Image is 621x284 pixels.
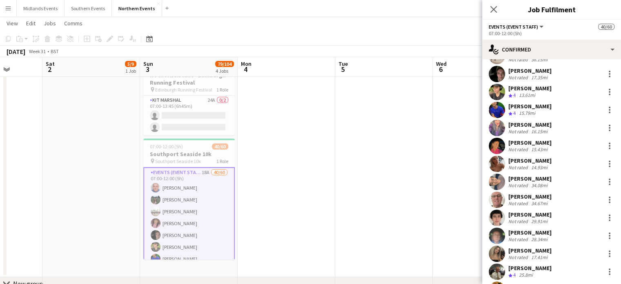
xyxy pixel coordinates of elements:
[508,264,552,272] div: [PERSON_NAME]
[61,18,86,29] a: Comms
[216,68,234,74] div: 4 Jobs
[17,0,65,16] button: Midlands Events
[489,24,538,30] span: Events (Event Staff)
[482,4,621,15] h3: Job Fulfilment
[7,47,25,56] div: [DATE]
[40,18,59,29] a: Jobs
[530,74,549,81] div: 17.35mi
[46,60,55,67] span: Sat
[143,150,235,158] h3: Southport Seaside 10k
[508,128,530,134] div: Not rated
[530,236,549,242] div: 28.34mi
[508,139,552,146] div: [PERSON_NAME]
[338,60,348,67] span: Tue
[112,0,162,16] button: Northern Events
[517,92,537,99] div: 13.61mi
[436,60,447,67] span: Wed
[155,158,201,164] span: Southport Seaside 10k
[215,61,234,67] span: 79/104
[143,96,235,135] app-card-role: Kit Marshal24A0/207:00-13:45 (6h45m)
[508,164,530,170] div: Not rated
[241,60,252,67] span: Mon
[508,74,530,81] div: Not rated
[530,200,549,206] div: 34.67mi
[530,254,549,260] div: 17.41mi
[517,110,537,117] div: 15.79mi
[530,164,549,170] div: 14.93mi
[508,254,530,260] div: Not rated
[155,87,212,93] span: Edinburgh Running Festival
[508,103,552,110] div: [PERSON_NAME]
[508,56,530,63] div: Not rated
[45,65,55,74] span: 2
[489,30,614,36] div: 07:00-12:00 (5h)
[508,200,530,206] div: Not rated
[125,61,136,67] span: 5/9
[3,18,21,29] a: View
[212,143,228,150] span: 40/60
[508,67,552,74] div: [PERSON_NAME]
[508,247,552,254] div: [PERSON_NAME]
[143,72,235,86] h3: RT Kit Assistant - Edinburgh Running Festival
[216,158,228,164] span: 1 Role
[530,146,549,152] div: 15.43mi
[508,157,552,164] div: [PERSON_NAME]
[517,272,534,279] div: 25.8mi
[508,229,552,236] div: [PERSON_NAME]
[240,65,252,74] span: 4
[27,48,47,54] span: Week 31
[26,20,36,27] span: Edit
[482,40,621,59] div: Confirmed
[337,65,348,74] span: 5
[530,128,549,134] div: 16.15mi
[51,48,59,54] div: BST
[530,182,549,188] div: 34.08mi
[143,139,235,259] app-job-card: 07:00-12:00 (5h)40/60Southport Seaside 10k Southport Seaside 10k1 RoleEvents (Event Staff)18A40/6...
[216,87,228,93] span: 1 Role
[125,68,136,74] div: 1 Job
[435,65,447,74] span: 6
[489,24,545,30] button: Events (Event Staff)
[513,92,516,98] span: 4
[508,211,552,218] div: [PERSON_NAME]
[513,272,516,278] span: 4
[508,182,530,188] div: Not rated
[508,193,552,200] div: [PERSON_NAME]
[513,110,516,116] span: 4
[64,20,82,27] span: Comms
[7,20,18,27] span: View
[65,0,112,16] button: Southern Events
[23,18,39,29] a: Edit
[143,60,235,135] app-job-card: 07:00-13:45 (6h45m)0/2RT Kit Assistant - Edinburgh Running Festival Edinburgh Running Festival1 R...
[598,24,614,30] span: 40/60
[508,146,530,152] div: Not rated
[143,60,153,67] span: Sun
[508,175,552,182] div: [PERSON_NAME]
[142,65,153,74] span: 3
[508,218,530,224] div: Not rated
[508,121,552,128] div: [PERSON_NAME]
[150,143,183,150] span: 07:00-12:00 (5h)
[508,85,552,92] div: [PERSON_NAME]
[530,56,549,63] div: 36.15mi
[530,218,549,224] div: 29.91mi
[508,236,530,242] div: Not rated
[44,20,56,27] span: Jobs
